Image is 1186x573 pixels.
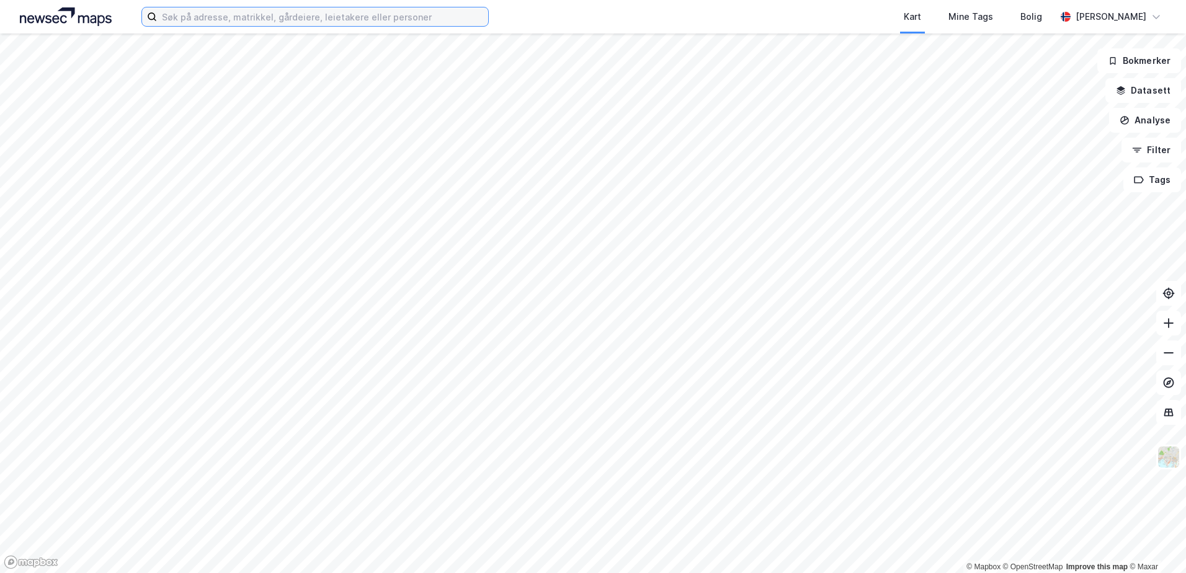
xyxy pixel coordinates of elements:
a: Mapbox [966,562,1001,571]
img: logo.a4113a55bc3d86da70a041830d287a7e.svg [20,7,112,26]
button: Datasett [1105,78,1181,103]
iframe: Chat Widget [1124,513,1186,573]
div: Mine Tags [948,9,993,24]
a: OpenStreetMap [1003,562,1063,571]
a: Mapbox homepage [4,555,58,569]
div: Bolig [1020,9,1042,24]
button: Tags [1123,167,1181,192]
button: Bokmerker [1097,48,1181,73]
button: Filter [1121,138,1181,162]
div: [PERSON_NAME] [1076,9,1146,24]
img: Z [1157,445,1180,469]
div: Kart [904,9,921,24]
a: Improve this map [1066,562,1128,571]
div: Kontrollprogram for chat [1124,513,1186,573]
input: Søk på adresse, matrikkel, gårdeiere, leietakere eller personer [157,7,488,26]
button: Analyse [1109,108,1181,133]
